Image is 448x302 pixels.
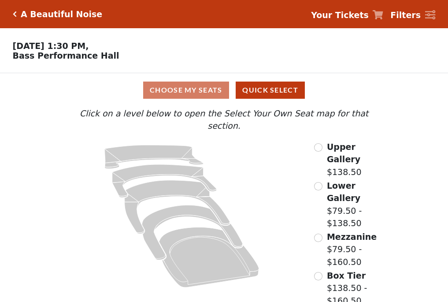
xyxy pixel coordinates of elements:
[327,271,366,280] span: Box Tier
[236,82,305,99] button: Quick Select
[327,141,386,179] label: $138.50
[327,181,360,203] span: Lower Gallery
[311,9,383,22] a: Your Tickets
[311,10,369,20] strong: Your Tickets
[327,232,377,242] span: Mezzanine
[390,9,435,22] a: Filters
[327,179,386,230] label: $79.50 - $138.50
[390,10,421,20] strong: Filters
[327,231,386,268] label: $79.50 - $160.50
[327,142,360,164] span: Upper Gallery
[105,145,204,169] path: Upper Gallery - Seats Available: 279
[21,9,102,19] h5: A Beautiful Noise
[112,164,217,198] path: Lower Gallery - Seats Available: 35
[159,227,259,287] path: Orchestra / Parterre Circle - Seats Available: 24
[62,107,385,132] p: Click on a level below to open the Select Your Own Seat map for that section.
[13,11,17,17] a: Click here to go back to filters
